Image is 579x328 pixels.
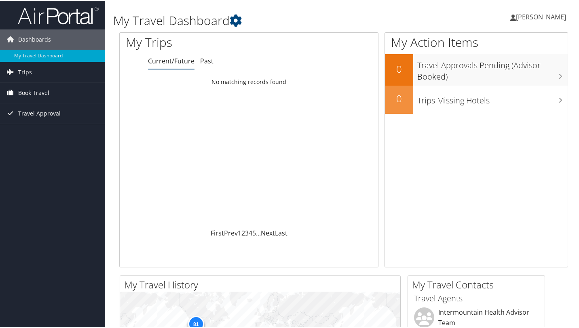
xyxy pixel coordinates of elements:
[124,277,400,291] h2: My Travel History
[385,33,568,50] h1: My Action Items
[516,12,566,21] span: [PERSON_NAME]
[385,91,413,105] h2: 0
[148,56,194,65] a: Current/Future
[261,228,275,237] a: Next
[417,90,568,105] h3: Trips Missing Hotels
[224,228,238,237] a: Prev
[18,61,32,82] span: Trips
[252,228,256,237] a: 5
[18,82,49,102] span: Book Travel
[113,11,421,28] h1: My Travel Dashboard
[200,56,213,65] a: Past
[385,85,568,113] a: 0Trips Missing Hotels
[120,74,378,88] td: No matching records found
[414,292,539,303] h3: Travel Agents
[385,61,413,75] h2: 0
[18,103,61,123] span: Travel Approval
[241,228,245,237] a: 2
[256,228,261,237] span: …
[417,55,568,82] h3: Travel Approvals Pending (Advisor Booked)
[275,228,287,237] a: Last
[126,33,264,50] h1: My Trips
[412,277,545,291] h2: My Travel Contacts
[238,228,241,237] a: 1
[245,228,249,237] a: 3
[18,29,51,49] span: Dashboards
[385,53,568,84] a: 0Travel Approvals Pending (Advisor Booked)
[510,4,574,28] a: [PERSON_NAME]
[18,5,99,24] img: airportal-logo.png
[249,228,252,237] a: 4
[211,228,224,237] a: First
